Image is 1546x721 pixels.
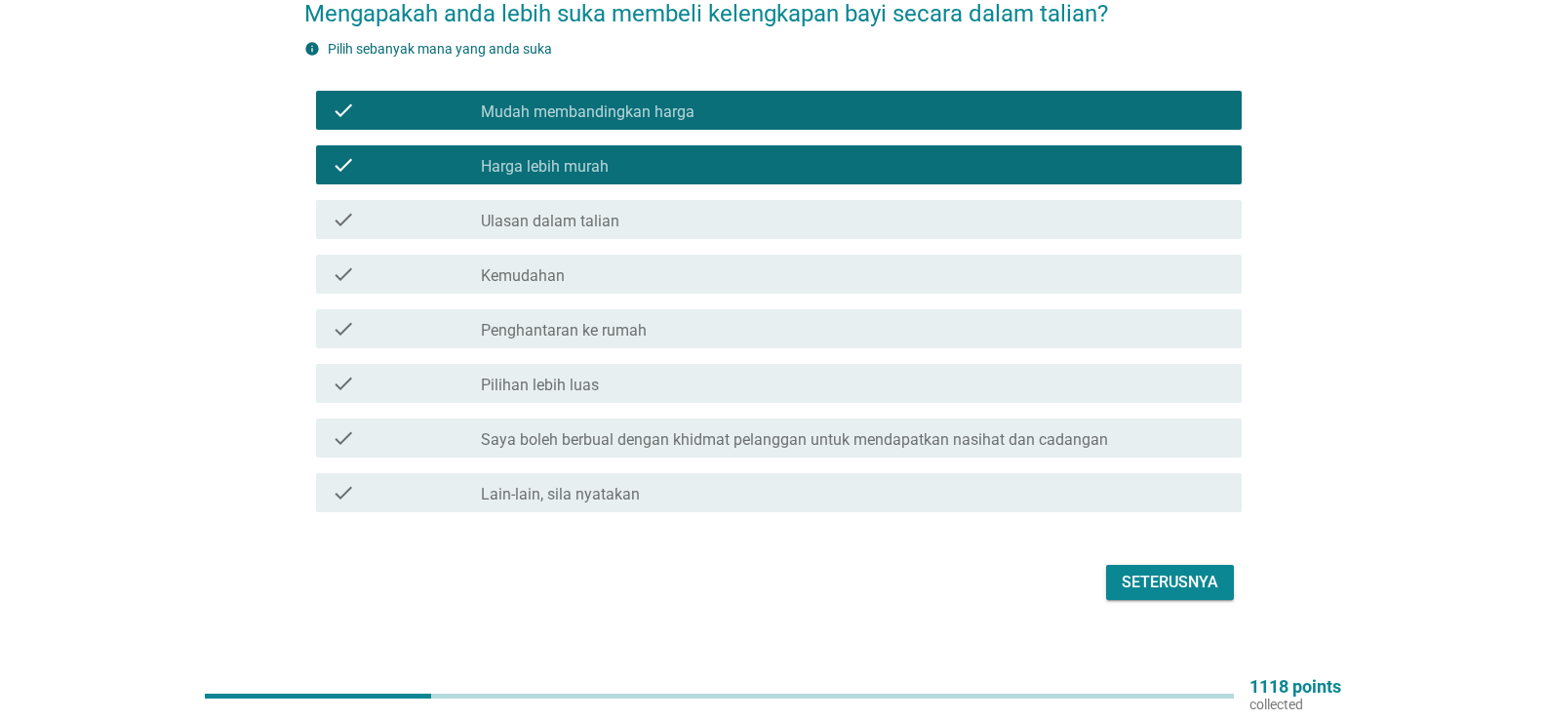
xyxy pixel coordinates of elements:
label: Pilihan lebih luas [481,376,599,395]
i: check [332,99,355,122]
i: check [332,372,355,395]
label: Penghantaran ke rumah [481,321,647,340]
i: check [332,426,355,450]
label: Kemudahan [481,266,565,286]
i: info [304,41,320,57]
label: Pilih sebanyak mana yang anda suka [328,41,552,57]
i: check [332,317,355,340]
div: Seterusnya [1122,571,1218,594]
label: Harga lebih murah [481,157,609,177]
label: Mudah membandingkan harga [481,102,694,122]
p: 1118 points [1249,678,1341,696]
label: Ulasan dalam talian [481,212,619,231]
label: Saya boleh berbual dengan khidmat pelanggan untuk mendapatkan nasihat dan cadangan [481,430,1108,450]
i: check [332,262,355,286]
button: Seterusnya [1106,565,1234,600]
i: check [332,208,355,231]
p: collected [1249,696,1341,713]
label: Lain-lain, sila nyatakan [481,485,640,504]
i: check [332,153,355,177]
i: check [332,481,355,504]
